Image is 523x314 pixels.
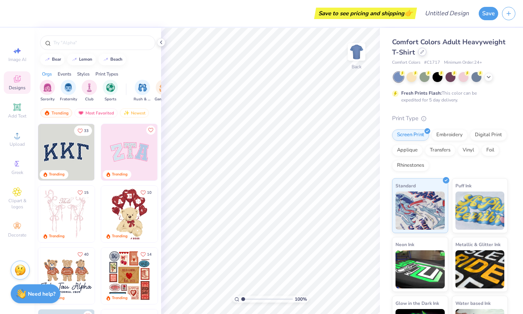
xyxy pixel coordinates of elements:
[4,198,31,210] span: Clipart & logos
[53,39,150,47] input: Try "Alpha"
[444,60,482,66] span: Minimum Order: 24 +
[10,141,25,147] span: Upload
[74,108,118,118] div: Most Favorited
[455,250,505,288] img: Metallic & Glitter Ink
[159,83,168,92] img: Game Day Image
[84,253,89,256] span: 40
[42,71,52,77] div: Orgs
[106,83,115,92] img: Sports Image
[155,80,172,102] button: filter button
[157,124,214,180] img: 5ee11766-d822-42f5-ad4e-763472bf8dcf
[112,233,128,239] div: Trending
[295,296,307,303] span: 100 %
[40,97,55,102] span: Sorority
[9,85,26,91] span: Designs
[84,129,89,133] span: 33
[77,71,90,77] div: Styles
[40,80,55,102] div: filter for Sorority
[479,7,498,20] button: Save
[137,187,155,198] button: Like
[147,191,152,195] span: 10
[52,57,61,61] div: bear
[401,90,442,96] strong: Fresh Prints Flash:
[157,248,214,304] img: b0e5e834-c177-467b-9309-b33acdc40f03
[101,186,158,242] img: 587403a7-0594-4a7f-b2bd-0ca67a3ff8dd
[395,250,445,288] img: Neon Ink
[419,6,475,21] input: Untitled Design
[79,57,92,61] div: lemon
[120,108,149,118] div: Newest
[8,232,26,238] span: Decorate
[74,187,92,198] button: Like
[392,60,420,66] span: Comfort Colors
[455,240,500,248] span: Metallic & Glitter Ink
[395,192,445,230] img: Standard
[112,172,128,177] div: Trending
[424,60,440,66] span: # C1717
[44,110,50,116] img: trending.gif
[455,182,471,190] span: Puff Ink
[28,290,55,298] strong: Need help?
[137,249,155,259] button: Like
[49,172,65,177] div: Trending
[95,71,118,77] div: Print Types
[392,129,429,141] div: Screen Print
[64,83,73,92] img: Fraternity Image
[134,97,151,102] span: Rush & Bid
[103,80,118,102] div: filter for Sports
[82,80,97,102] button: filter button
[60,97,77,102] span: Fraternity
[94,248,151,304] img: d12c9beb-9502-45c7-ae94-40b97fdd6040
[84,191,89,195] span: 15
[395,299,439,307] span: Glow in the Dark Ink
[71,57,77,62] img: trend_line.gif
[316,8,415,19] div: Save to see pricing and shipping
[40,54,65,65] button: bear
[110,57,123,61] div: beach
[58,71,71,77] div: Events
[82,80,97,102] div: filter for Club
[455,299,491,307] span: Water based Ink
[101,248,158,304] img: 6de2c09e-6ade-4b04-8ea6-6dac27e4729e
[470,129,507,141] div: Digital Print
[123,110,129,116] img: Newest.gif
[60,80,77,102] button: filter button
[78,110,84,116] img: most_fav.gif
[404,8,413,18] span: 👉
[138,83,147,92] img: Rush & Bid Image
[38,248,95,304] img: a3be6b59-b000-4a72-aad0-0c575b892a6b
[392,160,429,171] div: Rhinestones
[8,56,26,63] span: Image AI
[392,37,505,57] span: Comfort Colors Adult Heavyweight T-Shirt
[85,97,94,102] span: Club
[67,54,96,65] button: lemon
[11,169,23,176] span: Greek
[43,83,52,92] img: Sorority Image
[395,182,416,190] span: Standard
[455,192,505,230] img: Puff Ink
[352,63,362,70] div: Back
[8,113,26,119] span: Add Text
[38,124,95,180] img: 3b9aba4f-e317-4aa7-a679-c95a879539bd
[98,54,126,65] button: beach
[481,145,499,156] div: Foil
[155,97,172,102] span: Game Day
[74,126,92,136] button: Like
[38,186,95,242] img: 83dda5b0-2158-48ca-832c-f6b4ef4c4536
[44,57,50,62] img: trend_line.gif
[105,97,116,102] span: Sports
[49,233,65,239] div: Trending
[40,80,55,102] button: filter button
[401,90,495,103] div: This color can be expedited for 5 day delivery.
[146,126,155,135] button: Like
[103,57,109,62] img: trend_line.gif
[101,124,158,180] img: 9980f5e8-e6a1-4b4a-8839-2b0e9349023c
[425,145,455,156] div: Transfers
[40,108,72,118] div: Trending
[458,145,479,156] div: Vinyl
[134,80,151,102] button: filter button
[392,114,508,123] div: Print Type
[94,186,151,242] img: d12a98c7-f0f7-4345-bf3a-b9f1b718b86e
[395,240,414,248] span: Neon Ink
[147,253,152,256] span: 14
